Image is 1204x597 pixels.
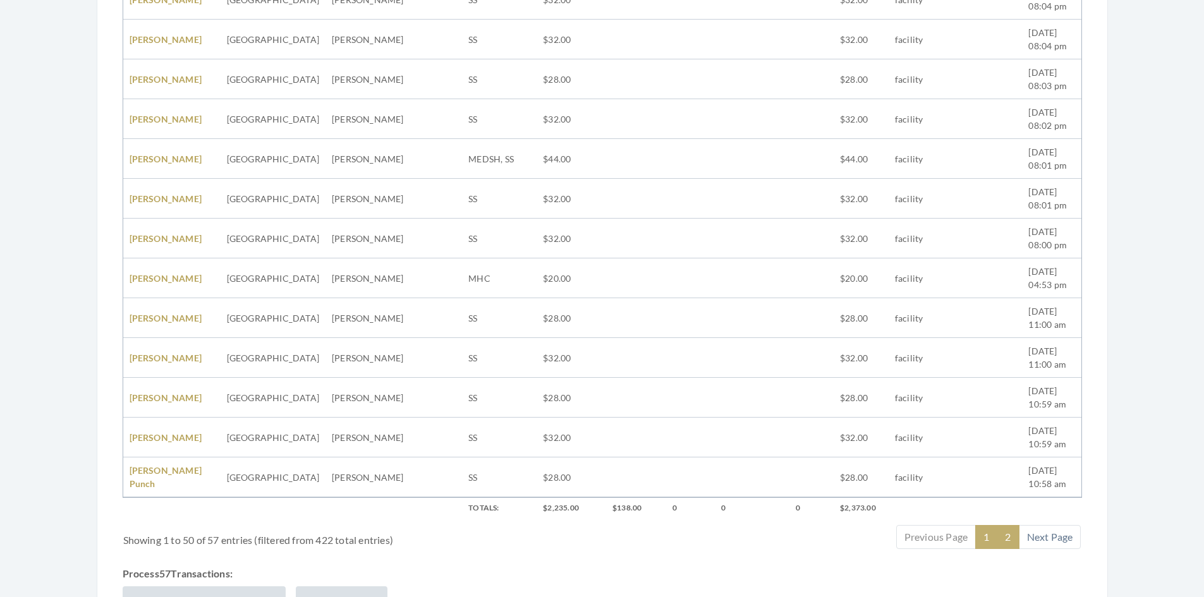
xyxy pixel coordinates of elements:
a: [PERSON_NAME] [130,74,202,85]
td: [GEOGRAPHIC_DATA] [221,20,325,59]
td: MHC [462,258,537,298]
td: $32.00 [537,219,606,258]
td: $32.00 [834,179,889,219]
td: [GEOGRAPHIC_DATA] [221,179,325,219]
td: [PERSON_NAME] [325,20,410,59]
td: [DATE] 10:58 am [1022,457,1081,497]
td: $32.00 [537,179,606,219]
td: [PERSON_NAME] [325,298,410,338]
td: [DATE] 11:00 am [1022,338,1081,378]
a: [PERSON_NAME] [130,233,202,244]
td: [PERSON_NAME] [325,99,410,139]
td: facility [889,179,959,219]
div: Showing 1 to 50 of 57 entries (filtered from 422 total entries) [123,524,523,548]
td: [GEOGRAPHIC_DATA] [221,139,325,179]
td: [PERSON_NAME] [325,258,410,298]
a: [PERSON_NAME] [130,392,202,403]
td: $32.00 [834,418,889,457]
td: $32.00 [834,20,889,59]
td: [GEOGRAPHIC_DATA] [221,99,325,139]
td: [PERSON_NAME] [325,378,410,418]
td: [DATE] 08:00 pm [1022,219,1081,258]
td: facility [889,378,959,418]
td: facility [889,457,959,497]
a: [PERSON_NAME] [130,353,202,363]
td: $32.00 [537,418,606,457]
td: SS [462,219,537,258]
td: SS [462,457,537,497]
td: $28.00 [834,298,889,338]
td: [PERSON_NAME] [325,179,410,219]
td: SS [462,338,537,378]
td: [GEOGRAPHIC_DATA] [221,338,325,378]
a: 2 [997,525,1019,549]
th: $2,373.00 [834,497,889,519]
td: $32.00 [834,99,889,139]
td: facility [889,59,959,99]
td: [DATE] 08:04 pm [1022,20,1081,59]
a: [PERSON_NAME] [130,114,202,124]
td: [DATE] 11:00 am [1022,298,1081,338]
a: Next Page [1019,525,1081,549]
td: [DATE] 10:59 am [1022,378,1081,418]
td: SS [462,378,537,418]
td: [PERSON_NAME] [325,59,410,99]
td: facility [889,418,959,457]
td: [GEOGRAPHIC_DATA] [221,418,325,457]
strong: Totals: [468,503,499,512]
td: [GEOGRAPHIC_DATA] [221,378,325,418]
td: SS [462,99,537,139]
td: [DATE] 08:02 pm [1022,99,1081,139]
td: $32.00 [537,20,606,59]
th: $138.00 [606,497,666,519]
td: $44.00 [834,139,889,179]
a: [PERSON_NAME] Punch [130,465,202,489]
td: $32.00 [537,99,606,139]
td: [PERSON_NAME] [325,418,410,457]
td: [PERSON_NAME] [325,457,410,497]
td: [DATE] 04:53 pm [1022,258,1081,298]
a: [PERSON_NAME] [130,273,202,284]
th: 0 [789,497,834,519]
td: $28.00 [834,378,889,418]
td: $20.00 [834,258,889,298]
td: [PERSON_NAME] [325,139,410,179]
td: [GEOGRAPHIC_DATA] [221,219,325,258]
td: $28.00 [537,59,606,99]
td: $28.00 [834,59,889,99]
th: $2,235.00 [537,497,606,519]
td: SS [462,59,537,99]
td: SS [462,179,537,219]
td: facility [889,139,959,179]
td: SS [462,20,537,59]
a: [PERSON_NAME] [130,154,202,164]
span: Process Transactions: [123,566,233,581]
span: 57 [159,567,171,579]
td: [PERSON_NAME] [325,219,410,258]
td: $28.00 [834,457,889,497]
a: [PERSON_NAME] [130,313,202,323]
a: [PERSON_NAME] [130,193,202,204]
td: [PERSON_NAME] [325,338,410,378]
td: MEDSH, SS [462,139,537,179]
th: 0 [715,497,790,519]
td: $28.00 [537,298,606,338]
td: SS [462,418,537,457]
td: $20.00 [537,258,606,298]
th: 0 [666,497,715,519]
td: [GEOGRAPHIC_DATA] [221,258,325,298]
td: facility [889,338,959,378]
td: $44.00 [537,139,606,179]
td: [GEOGRAPHIC_DATA] [221,457,325,497]
td: [GEOGRAPHIC_DATA] [221,298,325,338]
td: $28.00 [537,378,606,418]
td: [DATE] 10:59 am [1022,418,1081,457]
td: [DATE] 08:03 pm [1022,59,1081,99]
td: facility [889,219,959,258]
td: SS [462,298,537,338]
a: [PERSON_NAME] [130,432,202,443]
a: [PERSON_NAME] [130,34,202,45]
td: $28.00 [537,457,606,497]
td: $32.00 [834,338,889,378]
td: [DATE] 08:01 pm [1022,139,1081,179]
